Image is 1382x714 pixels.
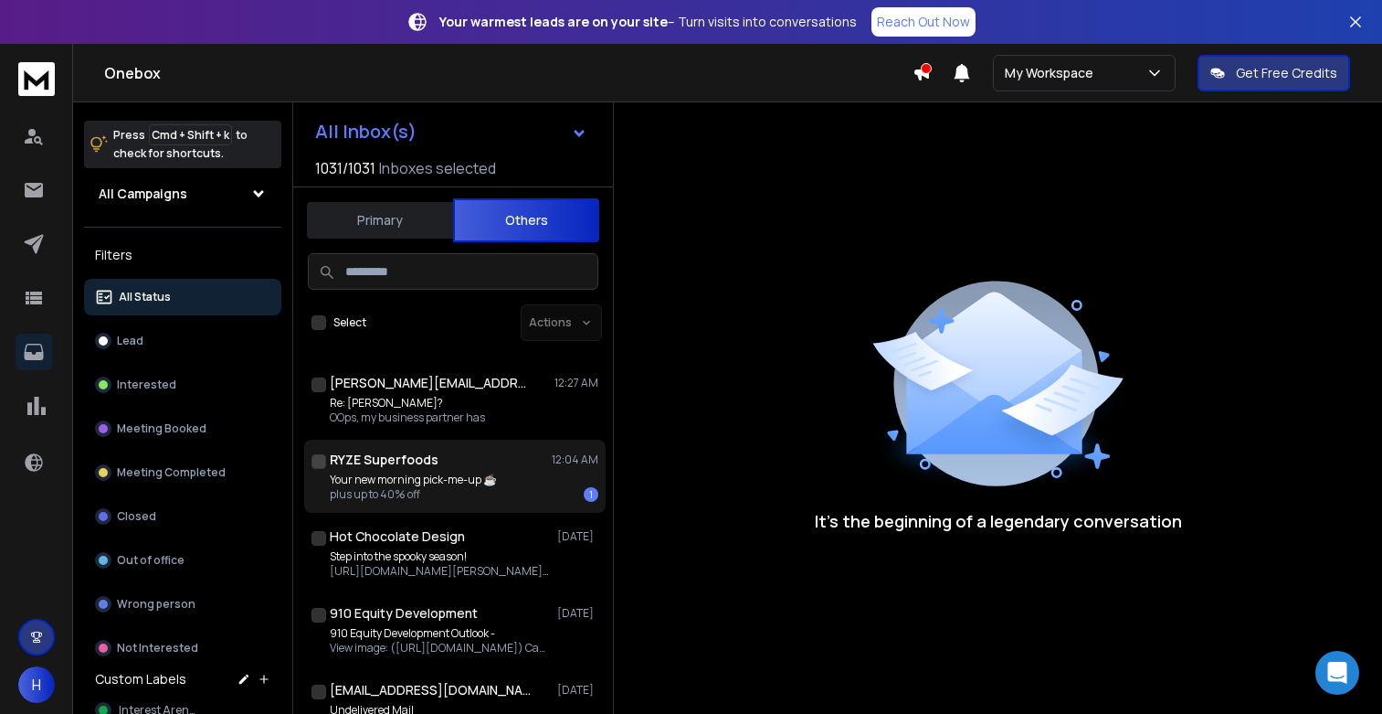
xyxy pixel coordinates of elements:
p: All Status [119,290,171,304]
button: All Inbox(s) [301,113,602,150]
p: [DATE] [557,683,598,698]
button: Lead [84,323,281,359]
p: – Turn visits into conversations [439,13,857,31]
img: logo [18,62,55,96]
div: Open Intercom Messenger [1315,651,1359,695]
p: [URL][DOMAIN_NAME][PERSON_NAME] [URL][DOMAIN_NAME][PERSON_NAME] [URL][DOMAIN_NAME] [URL][DOMAIN_N... [330,564,549,579]
div: 1 [584,487,598,502]
h3: Filters [84,242,281,268]
p: [DATE] [557,606,598,621]
label: Select [333,315,366,330]
p: Meeting Completed [117,465,226,480]
p: Closed [117,509,156,524]
h1: All Campaigns [99,185,187,203]
p: 910 Equity Development Outlook - [330,626,549,641]
button: Others [453,198,599,242]
p: Press to check for shortcuts. [113,126,248,163]
button: All Status [84,279,281,315]
button: Closed [84,498,281,535]
p: Out of office [117,553,185,568]
button: All Campaigns [84,176,281,212]
p: [DATE] [557,529,598,544]
p: Reach Out Now [877,13,970,31]
p: Lead [117,334,143,348]
p: Re: [PERSON_NAME]? [330,396,485,410]
button: Wrong person [84,586,281,623]
p: Meeting Booked [117,421,206,436]
p: Your new morning pick-me-up ☕ [330,473,497,487]
h1: All Inbox(s) [315,123,417,141]
button: Get Free Credits [1197,55,1350,91]
p: My Workspace [1005,64,1101,82]
button: Not Interested [84,630,281,666]
p: Not Interested [117,641,198,655]
p: Interested [117,378,176,392]
p: Step into the spooky season! [330,549,549,564]
h1: [PERSON_NAME][EMAIL_ADDRESS][DOMAIN_NAME] [330,374,531,392]
h3: Custom Labels [95,670,186,688]
span: Cmd + Shift + k [149,124,232,145]
button: H [18,666,55,703]
button: Primary [307,200,453,240]
p: 12:27 AM [554,376,598,390]
p: View image: ([URL][DOMAIN_NAME]) Caption: ^Together with ^^[9ED's [330,641,549,655]
button: Meeting Completed [84,454,281,491]
p: plus up to 40% off [330,487,497,502]
h1: Onebox [104,62,913,84]
button: Out of office [84,542,281,579]
h1: RYZE Superfoods [330,451,438,469]
h1: 910 Equity Development [330,604,478,623]
h1: [EMAIL_ADDRESS][DOMAIN_NAME] [330,681,531,699]
h3: Inboxes selected [379,157,496,179]
span: 1031 / 1031 [315,157,375,179]
h1: Hot Chocolate Design [330,528,465,546]
button: Meeting Booked [84,410,281,447]
a: Reach Out Now [871,7,976,37]
p: Wrong person [117,597,195,612]
button: Interested [84,367,281,403]
p: OOps, my business partner has [330,410,485,425]
p: 12:04 AM [552,453,598,467]
strong: Your warmest leads are on your site [439,13,668,30]
p: It’s the beginning of a legendary conversation [815,508,1182,534]
p: Get Free Credits [1236,64,1337,82]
